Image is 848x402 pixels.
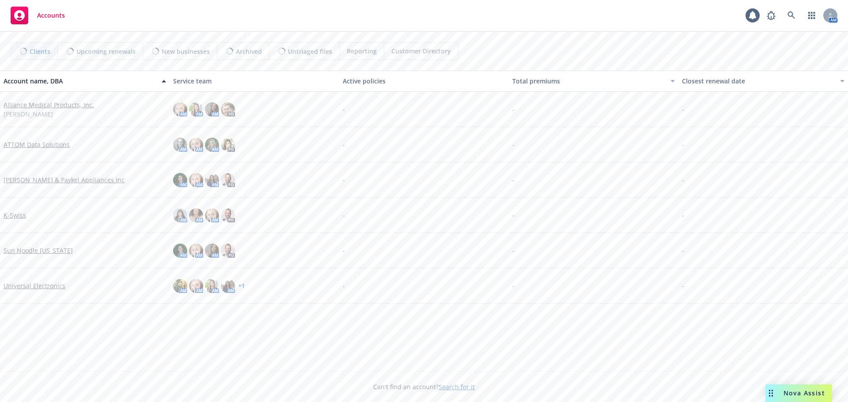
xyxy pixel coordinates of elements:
img: photo [205,173,219,187]
img: photo [221,138,235,152]
span: Can't find an account? [373,382,475,391]
a: K-Swiss [4,210,26,220]
a: Sun Noodle [US_STATE] [4,246,73,255]
a: Search [783,7,800,24]
a: Universal Electronics [4,281,65,290]
a: Alliance Medical Products, Inc. [4,100,94,109]
span: Accounts [37,12,65,19]
a: Switch app [803,7,821,24]
img: photo [221,279,235,293]
span: Nova Assist [784,390,825,397]
span: - [343,281,345,290]
span: - [343,140,345,149]
img: photo [189,279,203,293]
span: Customer Directory [391,46,451,56]
img: photo [205,138,219,152]
button: Active policies [339,71,509,92]
div: Active policies [343,78,505,85]
span: New businesses [162,47,210,56]
img: photo [173,102,187,116]
button: Nova Assist [765,384,832,402]
span: - [343,246,345,255]
img: photo [205,102,219,116]
img: photo [189,138,203,152]
img: photo [221,102,235,116]
span: - [512,140,515,149]
a: Accounts [7,3,68,28]
img: photo [221,208,235,222]
img: photo [221,173,235,187]
span: - [512,281,515,290]
img: photo [173,208,187,222]
span: - [512,175,515,184]
div: Service team [173,78,336,85]
img: photo [205,279,219,293]
span: - [343,210,345,220]
span: - [682,246,684,255]
span: - [512,246,515,255]
span: Reporting [347,46,377,56]
div: Drag to move [765,384,776,402]
span: - [682,105,684,114]
span: Upcoming renewals [76,47,136,56]
span: Archived [236,47,262,56]
span: - [343,105,345,114]
img: photo [173,244,187,258]
a: Report a Bug [762,7,780,24]
img: photo [189,102,203,116]
div: Closest renewal date [682,78,835,85]
a: + 1 [238,283,245,289]
span: - [682,140,684,149]
img: photo [189,244,203,258]
img: photo [173,173,187,187]
span: Clients [30,47,50,56]
button: Total premiums [509,71,678,92]
img: photo [189,173,203,187]
span: - [512,105,515,114]
a: [PERSON_NAME] & Paykel Appliances Inc [4,175,125,184]
img: photo [173,138,187,152]
div: Total premiums [512,78,665,85]
img: photo [189,208,203,222]
img: photo [221,244,235,258]
a: ATTOM Data Solutions [4,140,70,149]
img: photo [173,279,187,293]
a: Search for it [439,383,475,391]
button: Service team [170,71,339,92]
img: photo [205,208,219,222]
button: Closest renewal date [678,71,848,92]
div: Account name, DBA [4,78,156,85]
span: - [343,175,345,184]
span: - [682,210,684,220]
span: - [512,210,515,220]
span: [PERSON_NAME] [4,109,53,119]
span: - [682,175,684,184]
img: photo [205,244,219,258]
span: Untriaged files [288,47,332,56]
span: - [682,281,684,290]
